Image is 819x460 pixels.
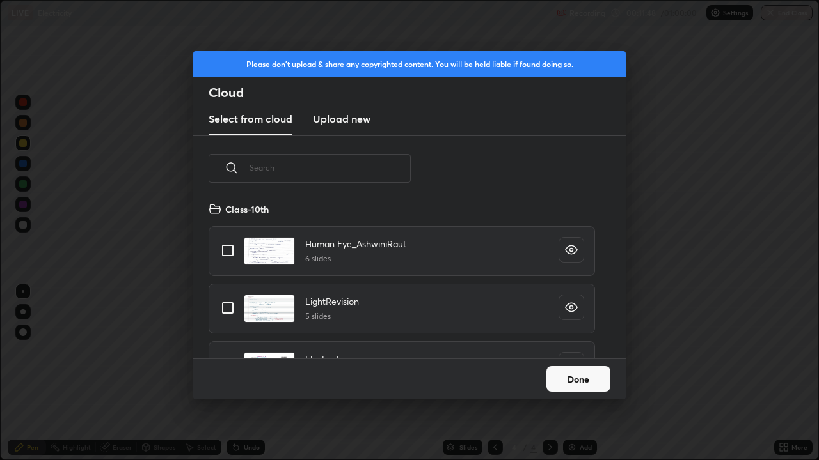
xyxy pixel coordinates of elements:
input: Search [250,141,411,195]
h5: 6 slides [305,253,406,264]
img: 1688705640HD6YE6.pdf [244,295,295,323]
img: 1687761583B3ZZHX.pdf [244,237,295,265]
div: Please don't upload & share any copyrighted content. You will be held liable if found doing so. [193,51,626,77]
img: 1690175399MVOCHJ.pdf [244,352,295,380]
h4: Electricity [305,352,344,365]
h3: Upload new [313,111,370,126]
div: grid [193,197,610,358]
button: Done [546,366,610,392]
h4: Class-10th [225,203,269,216]
h2: Cloud [209,84,626,101]
h4: LightRevision [305,295,359,308]
h4: Human Eye_AshwiniRaut [305,237,406,250]
h5: 5 slides [305,310,359,322]
h3: Select from cloud [209,111,292,126]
